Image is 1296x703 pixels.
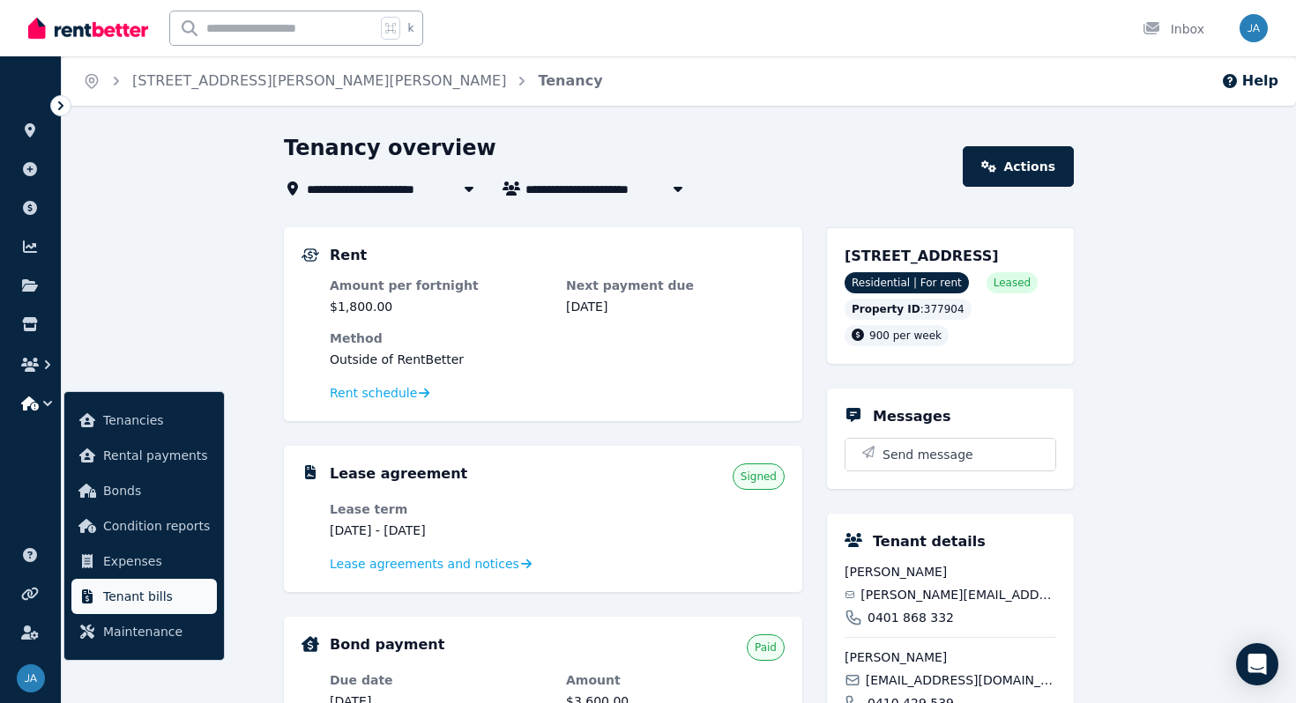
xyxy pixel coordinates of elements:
span: [EMAIL_ADDRESS][DOMAIN_NAME] [866,671,1056,689]
span: [PERSON_NAME][EMAIL_ADDRESS][DOMAIN_NAME] [860,586,1056,603]
a: Bonds [71,473,217,508]
span: Tenancies [103,410,210,431]
dt: Next payment due [566,277,785,294]
span: Residential | For rent [845,272,969,293]
dd: [DATE] - [DATE] [330,522,548,539]
span: Lease agreements and notices [330,555,519,573]
dd: Outside of RentBetter [330,351,785,368]
a: Tenancies [71,403,217,438]
div: : 377904 [845,299,972,320]
a: [STREET_ADDRESS][PERSON_NAME][PERSON_NAME] [132,72,506,89]
span: Leased [994,276,1031,290]
h5: Lease agreement [330,463,467,485]
span: Condition reports [103,515,210,536]
span: Property ID [852,302,920,316]
span: Tenant bills [103,586,210,607]
a: Actions [963,146,1074,187]
a: Rental payments [71,438,217,473]
span: [PERSON_NAME] [845,648,1056,666]
dt: Due date [330,671,548,689]
span: 900 per week [869,329,942,342]
span: Rent schedule [330,384,417,402]
span: Paid [755,640,777,655]
span: [STREET_ADDRESS] [845,248,999,264]
img: Jon Adams [1240,14,1268,42]
dd: $1,800.00 [330,298,548,315]
dt: Amount [566,671,785,689]
span: Maintenance [103,621,210,642]
button: Help [1221,70,1278,92]
nav: Breadcrumb [62,56,624,106]
dd: [DATE] [566,298,785,315]
div: Inbox [1143,20,1204,38]
span: Expenses [103,551,210,572]
h5: Bond payment [330,634,444,655]
span: k [407,21,413,35]
img: Jon Adams [17,664,45,692]
img: Bond Details [302,636,319,652]
span: Bonds [103,480,210,501]
a: Tenancy [538,72,602,89]
img: Rental Payments [302,248,319,262]
dt: Lease term [330,500,548,518]
span: Send message [883,446,973,463]
span: 0401 868 332 [868,609,954,626]
span: Rental payments [103,445,210,466]
h5: Rent [330,245,367,266]
div: Open Intercom Messenger [1236,643,1278,685]
button: Send message [845,439,1055,470]
dt: Amount per fortnight [330,277,548,294]
h1: Tenancy overview [284,134,496,162]
h5: Tenant details [873,531,986,552]
span: Signed [741,470,777,484]
a: Condition reports [71,508,217,544]
dt: Method [330,329,785,347]
a: Expenses [71,544,217,579]
a: Maintenance [71,614,217,649]
a: Lease agreements and notices [330,555,532,573]
h5: Messages [873,406,950,427]
img: RentBetter [28,15,148,41]
a: Rent schedule [330,384,430,402]
span: [PERSON_NAME] [845,563,1056,581]
a: Tenant bills [71,579,217,614]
